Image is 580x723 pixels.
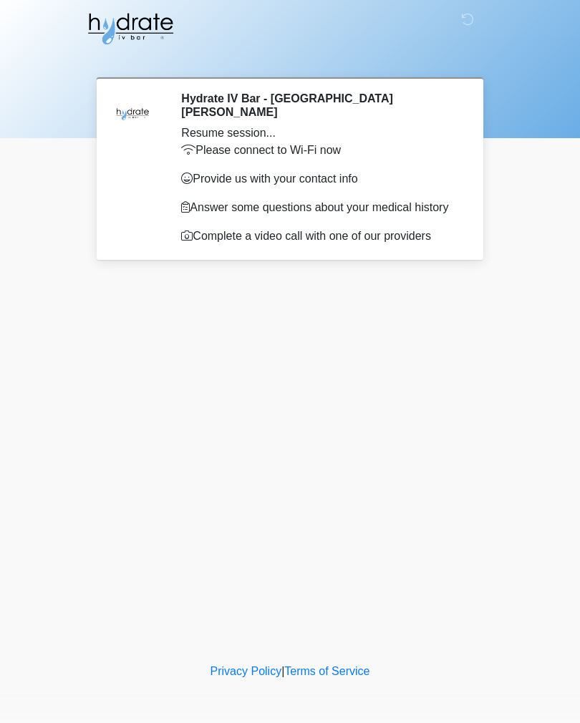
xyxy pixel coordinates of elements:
a: | [281,665,284,677]
a: Privacy Policy [211,665,282,677]
img: Agent Avatar [111,92,154,135]
div: Resume session... [181,125,458,142]
h2: Hydrate IV Bar - [GEOGRAPHIC_DATA][PERSON_NAME] [181,92,458,119]
p: Complete a video call with one of our providers [181,228,458,245]
p: Please connect to Wi-Fi now [181,142,458,159]
p: Provide us with your contact info [181,170,458,188]
a: Terms of Service [284,665,369,677]
img: Hydrate IV Bar - Fort Collins Logo [86,11,175,47]
h1: ‎ ‎ ‎ [90,52,490,74]
p: Answer some questions about your medical history [181,199,458,216]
